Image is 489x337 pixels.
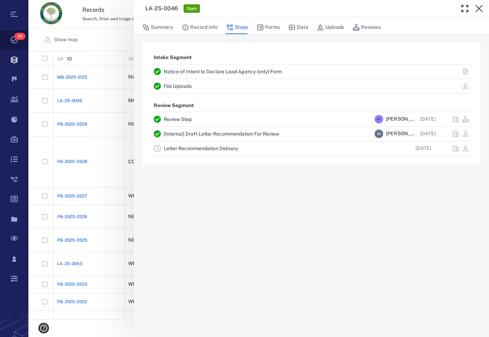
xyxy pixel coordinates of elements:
[420,130,436,137] p: [DATE]
[164,131,279,137] a: [Internal] Draft Letter Recommendation For Review
[257,21,280,34] button: Forms
[226,21,248,34] button: Steps
[386,130,417,137] span: [PERSON_NAME]
[164,69,282,74] a: Notice of Intent to Declare Lead Agency (only) Form
[420,116,436,123] p: [DATE]
[185,6,199,12] span: Open
[151,51,195,64] p: Intake Segment
[16,5,31,11] span: Help
[375,130,383,138] div: J M
[145,4,178,13] h3: LA-25-0046
[375,115,383,123] div: M T
[164,146,238,151] a: Letter Recommendation Delivery
[151,99,197,112] p: Review Segment
[415,145,431,152] p: [DATE]
[386,116,417,123] span: [PERSON_NAME]
[288,21,308,34] button: Data
[142,21,173,34] button: Summary
[472,1,486,16] button: Close
[182,21,218,34] button: Record info
[164,83,192,89] a: File Uploads
[317,21,344,34] button: Uploads
[458,1,472,16] button: Toggle Fullscreen
[14,33,26,40] span: 10
[353,21,381,34] button: Reviews
[164,116,192,122] a: Review Step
